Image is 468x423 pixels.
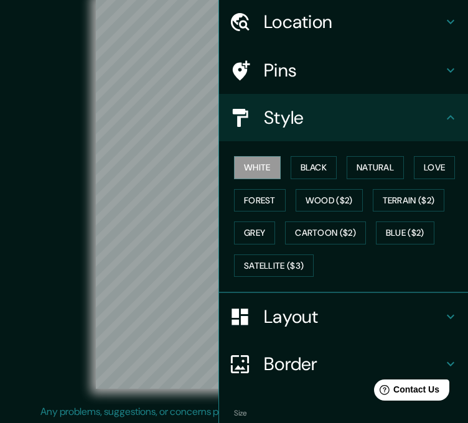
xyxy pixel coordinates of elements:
[264,59,443,81] h4: Pins
[234,156,281,179] button: White
[234,408,247,419] label: Size
[40,404,423,419] p: Any problems, suggestions, or concerns please email .
[373,189,445,212] button: Terrain ($2)
[219,94,468,141] div: Style
[219,340,468,388] div: Border
[376,221,434,244] button: Blue ($2)
[219,47,468,94] div: Pins
[234,254,314,277] button: Satellite ($3)
[285,221,366,244] button: Cartoon ($2)
[234,189,286,212] button: Forest
[357,374,454,409] iframe: Help widget launcher
[347,156,404,179] button: Natural
[264,106,443,129] h4: Style
[264,11,443,33] h4: Location
[264,353,443,375] h4: Border
[291,156,337,179] button: Black
[296,189,363,212] button: Wood ($2)
[264,305,443,328] h4: Layout
[219,293,468,340] div: Layout
[234,221,275,244] button: Grey
[414,156,455,179] button: Love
